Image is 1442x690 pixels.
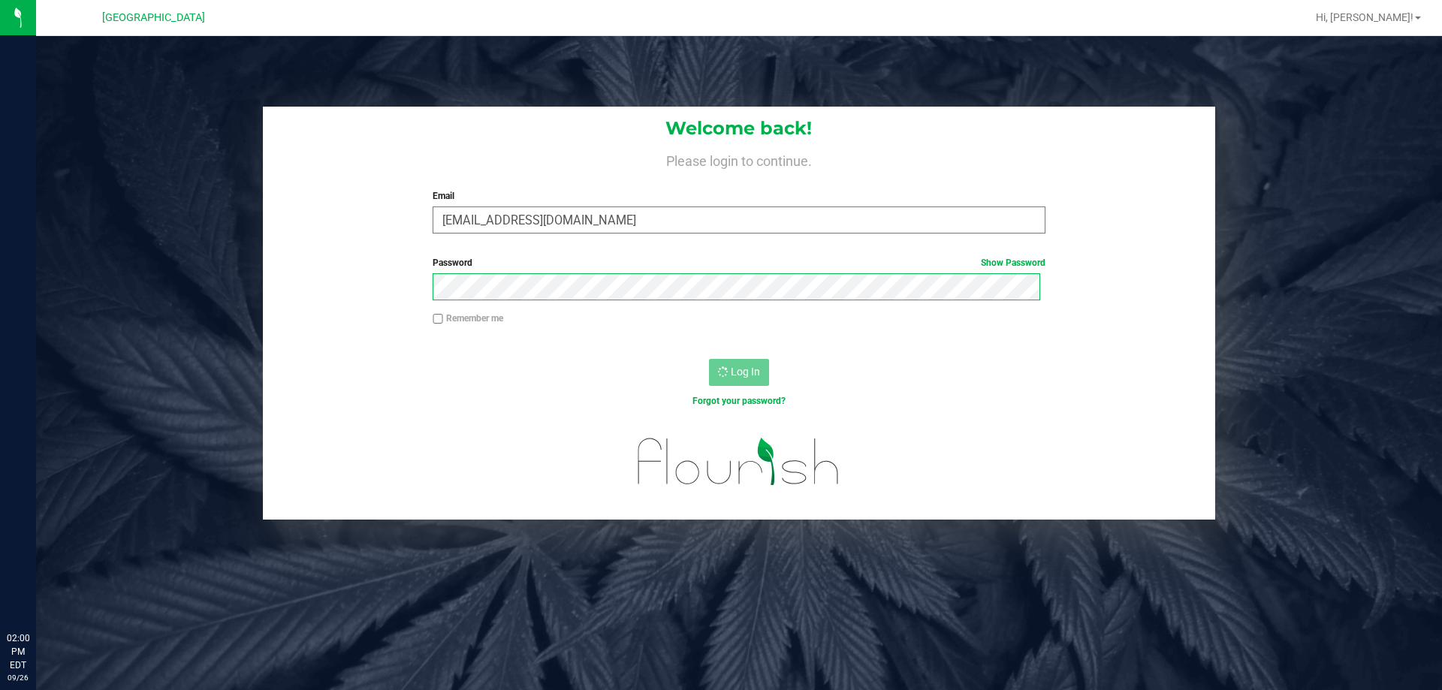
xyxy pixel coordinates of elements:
[433,258,472,268] span: Password
[433,189,1045,203] label: Email
[1316,11,1413,23] span: Hi, [PERSON_NAME]!
[102,11,205,24] span: [GEOGRAPHIC_DATA]
[981,258,1045,268] a: Show Password
[7,672,29,683] p: 09/26
[709,359,769,386] button: Log In
[433,314,443,324] input: Remember me
[692,396,786,406] a: Forgot your password?
[731,366,760,378] span: Log In
[263,119,1215,138] h1: Welcome back!
[433,312,503,325] label: Remember me
[620,423,858,500] img: flourish_logo.svg
[263,150,1215,168] h4: Please login to continue.
[7,631,29,672] p: 02:00 PM EDT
